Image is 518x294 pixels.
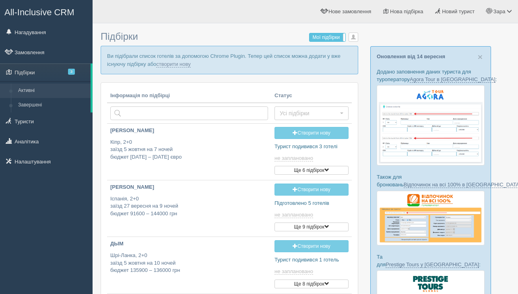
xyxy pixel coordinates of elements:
span: Новий турист [442,8,475,14]
span: не заплановано [274,155,313,161]
a: Створити нову [274,184,349,196]
span: Усі підбірки [280,109,338,117]
button: Ще 8 підбірок [274,280,349,288]
span: 3 [68,69,75,75]
span: не заплановано [274,268,313,275]
p: Іспанія, 2+0 заїзд 27 вересня на 9 ночей бюджет 91600 – 144000 грн [110,195,268,218]
a: Активні [14,84,91,98]
p: Кіпр, 2+0 заїзд 5 жовтня на 7 ночей бюджет [DATE] – [DATE] євро [110,139,268,161]
img: otdihnavse100--%D1%84%D0%BE%D1%80%D0%BC%D0%B0-%D0%B1%D1%80%D0%BE%D0%BD%D0%B8%D1%80%D0%BE%D0%B2%D0... [377,191,485,245]
label: Мої підбірки [310,33,345,41]
a: не заплановано [274,155,315,161]
p: Турист подивився 1 готель [274,256,349,264]
span: Нове замовлення [328,8,371,14]
button: Ще 9 підбірок [274,223,349,231]
a: Створити нову [274,127,349,139]
span: не заплановано [274,212,313,218]
p: ДЫМ [110,240,268,248]
span: Зара [493,8,506,14]
p: Та для : [377,253,485,268]
button: Ще 6 підбірок [274,166,349,175]
p: [PERSON_NAME] [110,127,268,135]
p: Шрі-Ланка, 2+0 заїзд 5 жовтня на 10 ночей бюджет 135900 – 136000 грн [110,252,268,274]
p: Також для бронювань : [377,173,485,188]
a: створити нову [156,61,190,67]
img: agora-tour-%D1%84%D0%BE%D1%80%D0%BC%D0%B0-%D0%B1%D1%80%D0%BE%D0%BD%D1%8E%D0%B2%D0%B0%D0%BD%D0%BD%... [377,85,485,165]
a: Оновлення від 14 вересня [377,53,445,59]
a: Agora Tour в [GEOGRAPHIC_DATA] [410,76,495,83]
th: Інформація по підбірці [107,89,271,103]
a: Завершені [14,98,91,112]
span: Нова підбірка [390,8,423,14]
a: Prestige Tours у [GEOGRAPHIC_DATA] [386,261,479,268]
span: × [478,52,483,61]
input: Пошук за країною або туристом [110,106,268,120]
p: Підготовлено 5 готелів [274,200,349,207]
span: Підбірки [101,31,138,42]
a: не заплановано [274,212,315,218]
button: Close [478,53,483,61]
p: Додано заповнення даних туриста для туроператору : [377,68,485,83]
span: All-Inclusive CRM [4,7,74,17]
p: Ви підібрали список готелів за допомогою Chrome Plugin. Тепер цей список можна додати у вже існую... [101,46,358,74]
a: [PERSON_NAME] Кіпр, 2+0заїзд 5 жовтня на 7 ночейбюджет [DATE] – [DATE] євро [107,124,271,167]
a: ДЫМ Шрі-Ланка, 2+0заїзд 5 жовтня на 10 ночейбюджет 135900 – 136000 грн [107,237,271,281]
a: не заплановано [274,268,315,275]
button: Усі підбірки [274,106,349,120]
p: Турист подивився 3 готелі [274,143,349,151]
p: [PERSON_NAME] [110,184,268,191]
a: [PERSON_NAME] Іспанія, 2+0заїзд 27 вересня на 9 ночейбюджет 91600 – 144000 грн [107,180,271,224]
a: Створити нову [274,240,349,252]
a: All-Inclusive CRM [0,0,92,22]
th: Статус [271,89,352,103]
